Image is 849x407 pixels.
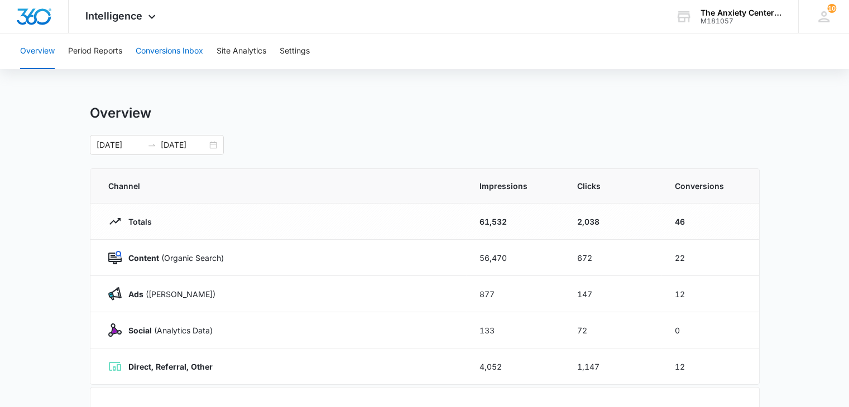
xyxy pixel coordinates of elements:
[128,362,213,371] strong: Direct, Referral, Other
[147,140,156,149] span: to
[147,140,156,149] span: swap-right
[564,348,661,385] td: 1,147
[661,348,759,385] td: 12
[136,33,203,69] button: Conversions Inbox
[90,105,151,122] h1: Overview
[108,251,122,264] img: Content
[661,312,759,348] td: 0
[827,4,836,13] span: 10
[122,216,152,227] p: Totals
[661,203,759,240] td: 46
[701,8,782,17] div: account name
[20,33,55,69] button: Overview
[122,324,213,336] p: (Analytics Data)
[564,240,661,276] td: 672
[108,323,122,337] img: Social
[466,240,564,276] td: 56,470
[68,33,122,69] button: Period Reports
[564,276,661,312] td: 147
[701,17,782,25] div: account id
[564,312,661,348] td: 72
[122,252,224,264] p: (Organic Search)
[128,326,152,335] strong: Social
[128,253,159,263] strong: Content
[661,240,759,276] td: 22
[85,10,142,22] span: Intelligence
[827,4,836,13] div: notifications count
[661,276,759,312] td: 12
[161,139,207,151] input: End date
[128,289,143,299] strong: Ads
[564,203,661,240] td: 2,038
[280,33,310,69] button: Settings
[217,33,266,69] button: Site Analytics
[108,287,122,301] img: Ads
[479,180,550,192] span: Impressions
[108,180,453,192] span: Channel
[577,180,648,192] span: Clicks
[466,276,564,312] td: 877
[97,139,143,151] input: Start date
[675,180,741,192] span: Conversions
[466,312,564,348] td: 133
[122,288,215,300] p: ([PERSON_NAME])
[466,348,564,385] td: 4,052
[466,203,564,240] td: 61,532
